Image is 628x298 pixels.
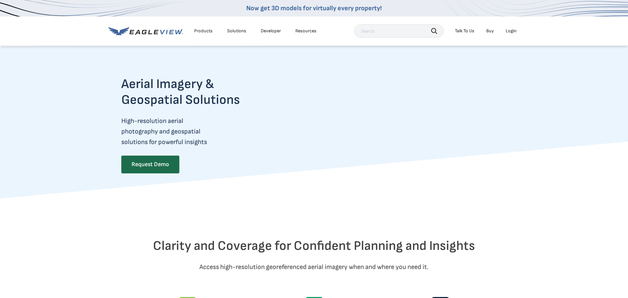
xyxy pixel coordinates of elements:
a: Request Demo [121,156,179,173]
a: Buy [486,28,494,34]
div: Login [506,28,517,34]
a: Now get 3D models for virtually every property! [246,4,382,12]
div: Resources [295,28,316,34]
input: Search [354,24,444,38]
p: Access high-resolution georeferenced aerial imagery when and where you need it. [121,262,507,272]
div: Talk To Us [455,28,474,34]
div: Products [194,28,213,34]
h2: Clarity and Coverage for Confident Planning and Insights [121,238,507,254]
p: High-resolution aerial photography and geospatial solutions for powerful insights [121,116,266,147]
div: Solutions [227,28,246,34]
h2: Aerial Imagery & Geospatial Solutions [121,76,266,108]
a: Developer [261,28,281,34]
